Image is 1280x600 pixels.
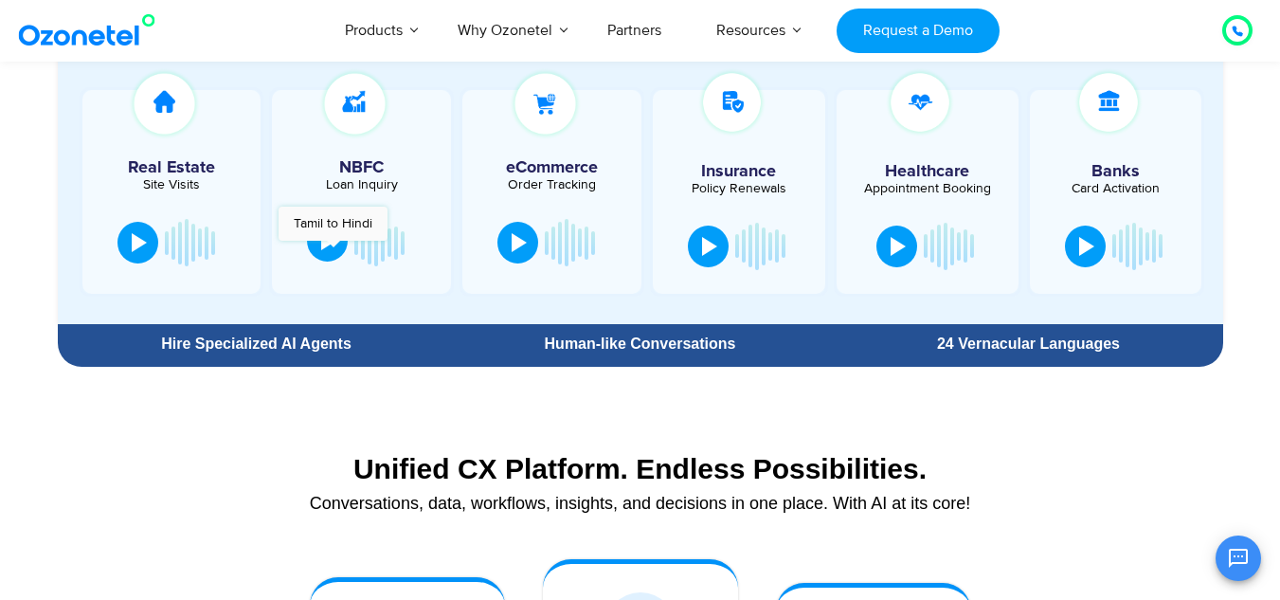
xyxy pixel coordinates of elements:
div: 24 Vernacular Languages [843,336,1213,352]
h5: Banks [1039,163,1193,180]
h5: eCommerce [472,159,632,176]
div: Appointment Booking [851,182,1004,195]
div: Human-like Conversations [455,336,824,352]
div: Order Tracking [472,178,632,191]
div: Policy Renewals [662,182,816,195]
div: Site Visits [92,178,252,191]
a: Request a Demo [837,9,999,53]
div: Hire Specialized AI Agents [67,336,446,352]
div: Card Activation [1039,182,1193,195]
div: Loan Inquiry [281,178,442,191]
h5: Insurance [662,163,816,180]
h5: NBFC [281,159,442,176]
h5: Real Estate [92,159,252,176]
button: Open chat [1216,536,1261,581]
h5: Healthcare [851,163,1004,180]
div: Unified CX Platform. Endless Possibilities. [67,452,1214,485]
div: Conversations, data, workflows, insights, and decisions in one place. With AI at its core! [67,495,1214,512]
